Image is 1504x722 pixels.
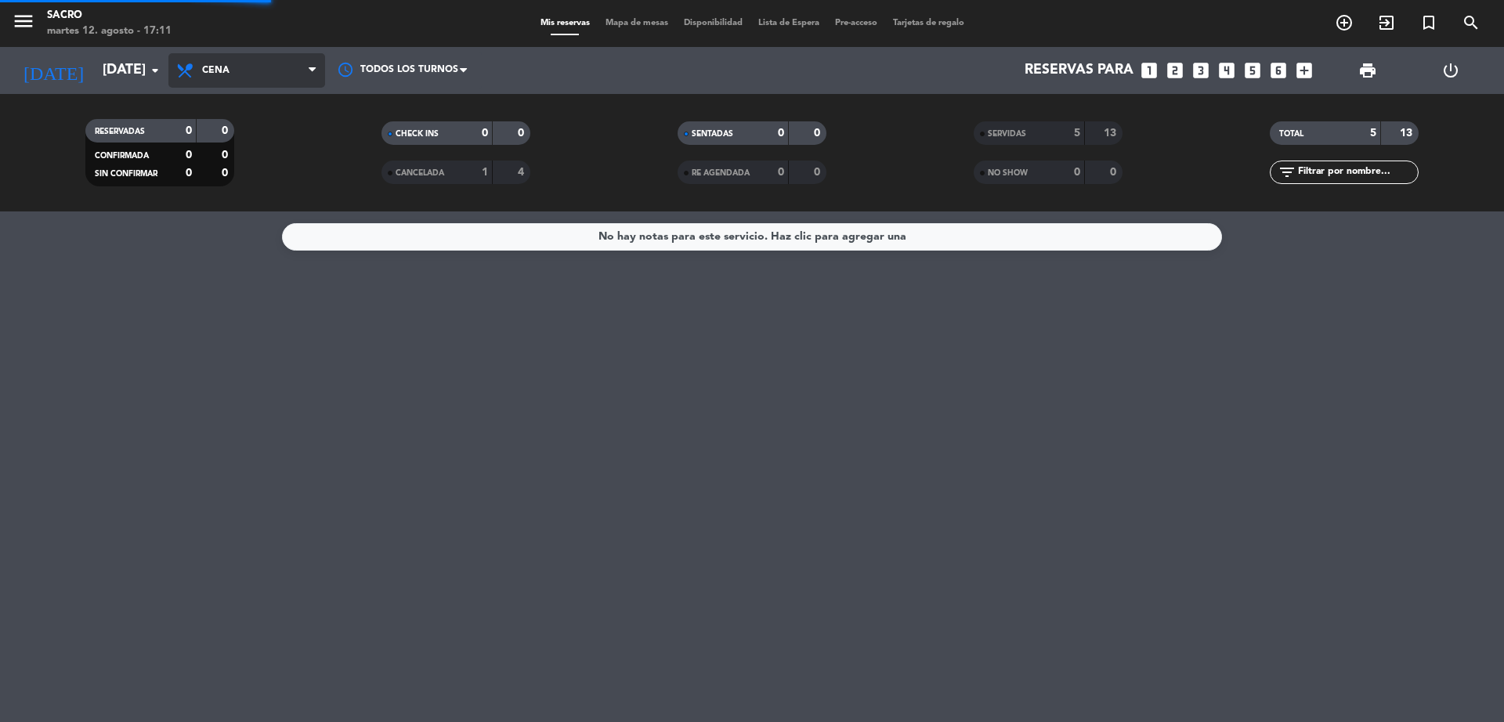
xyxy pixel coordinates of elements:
strong: 0 [222,125,231,136]
span: SENTADAS [692,130,733,138]
span: Mis reservas [533,19,598,27]
strong: 0 [482,128,488,139]
span: SERVIDAS [988,130,1026,138]
i: looks_two [1165,60,1185,81]
i: add_circle_outline [1335,13,1354,32]
strong: 0 [778,128,784,139]
strong: 0 [1074,167,1080,178]
input: Filtrar por nombre... [1296,164,1418,181]
i: power_settings_new [1441,61,1460,80]
span: print [1358,61,1377,80]
i: looks_4 [1217,60,1237,81]
i: looks_one [1139,60,1159,81]
strong: 0 [186,150,192,161]
span: Tarjetas de regalo [885,19,972,27]
strong: 0 [778,167,784,178]
span: Reservas para [1025,63,1133,78]
strong: 0 [814,167,823,178]
i: exit_to_app [1377,13,1396,32]
div: LOG OUT [1409,47,1492,94]
strong: 13 [1104,128,1119,139]
div: Sacro [47,8,172,23]
strong: 1 [482,167,488,178]
span: RE AGENDADA [692,169,750,177]
strong: 5 [1074,128,1080,139]
i: looks_3 [1191,60,1211,81]
span: RESERVADAS [95,128,145,135]
span: CONFIRMADA [95,152,149,160]
strong: 0 [1110,167,1119,178]
i: arrow_drop_down [146,61,164,80]
strong: 0 [186,125,192,136]
strong: 0 [814,128,823,139]
strong: 13 [1400,128,1415,139]
i: looks_5 [1242,60,1263,81]
span: Pre-acceso [827,19,885,27]
i: turned_in_not [1419,13,1438,32]
span: SIN CONFIRMAR [95,170,157,178]
span: Disponibilidad [676,19,750,27]
span: CHECK INS [396,130,439,138]
div: martes 12. agosto - 17:11 [47,23,172,39]
div: No hay notas para este servicio. Haz clic para agregar una [598,228,906,246]
strong: 5 [1370,128,1376,139]
strong: 0 [518,128,527,139]
span: Lista de Espera [750,19,827,27]
span: TOTAL [1279,130,1303,138]
i: menu [12,9,35,33]
strong: 0 [222,168,231,179]
i: filter_list [1278,163,1296,182]
i: add_box [1294,60,1314,81]
span: Mapa de mesas [598,19,676,27]
strong: 4 [518,167,527,178]
strong: 0 [186,168,192,179]
i: search [1462,13,1480,32]
span: Cena [202,65,230,76]
i: looks_6 [1268,60,1289,81]
span: NO SHOW [988,169,1028,177]
i: [DATE] [12,53,95,88]
strong: 0 [222,150,231,161]
button: menu [12,9,35,38]
span: CANCELADA [396,169,444,177]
